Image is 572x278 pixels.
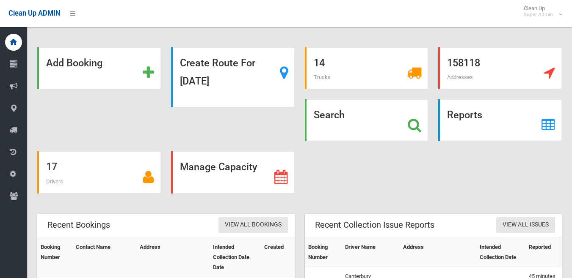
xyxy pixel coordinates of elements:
span: Clean Up [519,5,561,18]
th: Intended Collection Date [476,237,525,267]
strong: Add Booking [46,57,102,69]
strong: 14 [314,57,325,69]
span: Trucks [314,74,331,80]
header: Recent Bookings [37,217,120,233]
th: Address [136,237,209,277]
th: Booking Number [37,237,72,277]
th: Created [261,237,295,277]
a: Manage Capacity [171,151,295,193]
a: View All Bookings [218,217,288,233]
strong: Create Route For [DATE] [180,57,255,87]
th: Reported [525,237,562,267]
strong: Manage Capacity [180,161,257,173]
span: Addresses [447,74,473,80]
a: Reports [438,99,562,141]
th: Contact Name [72,237,136,277]
th: Address [400,237,476,267]
strong: Reports [447,109,482,121]
small: Super Admin [524,11,553,18]
th: Intended Collection Date Date [210,237,261,277]
a: 14 Trucks [305,47,428,89]
header: Recent Collection Issue Reports [305,217,445,233]
a: 158118 Addresses [438,47,562,89]
strong: 158118 [447,57,480,69]
strong: Search [314,109,345,121]
span: Drivers [46,178,63,185]
span: Clean Up ADMIN [8,9,60,17]
th: Driver Name [342,237,400,267]
a: View All Issues [496,217,555,233]
a: Add Booking [37,47,161,89]
a: Create Route For [DATE] [171,47,295,107]
th: Booking Number [305,237,342,267]
a: 17 Drivers [37,151,161,193]
a: Search [305,99,428,141]
strong: 17 [46,161,57,173]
